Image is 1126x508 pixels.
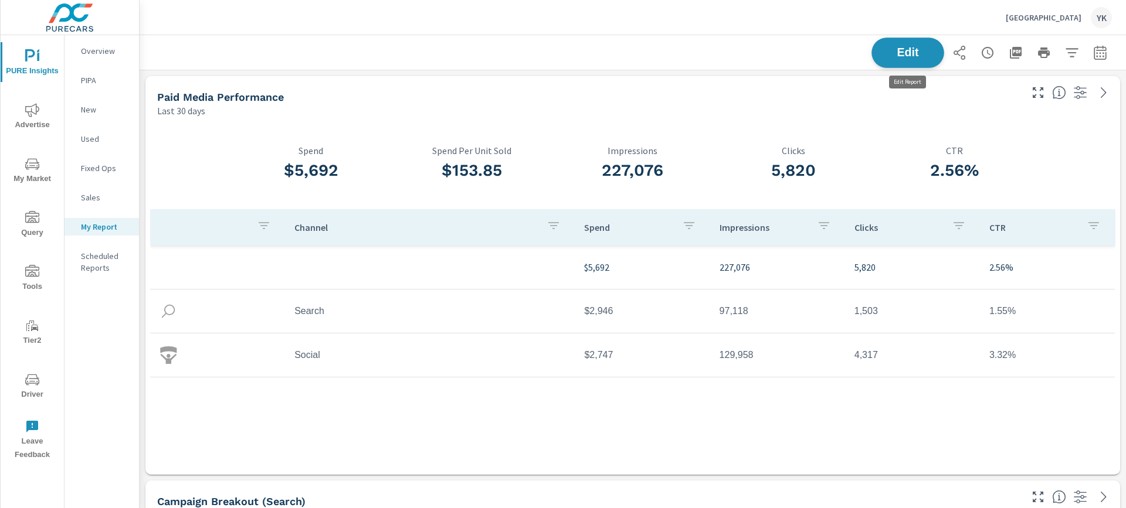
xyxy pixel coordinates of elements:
[874,145,1035,156] p: CTR
[160,302,177,320] img: icon-search.svg
[81,104,130,115] p: New
[285,296,575,326] td: Search
[65,189,139,206] div: Sales
[4,49,60,78] span: PURE Insights
[81,221,130,233] p: My Report
[4,265,60,294] span: Tools
[81,45,130,57] p: Overview
[854,260,971,274] p: 5,820
[4,157,60,186] span: My Market
[157,91,284,103] h5: Paid Media Performance
[65,159,139,177] div: Fixed Ops
[713,161,874,180] h3: 5,820
[1004,41,1027,64] button: "Export Report to PDF"
[1029,487,1047,506] button: Make Fullscreen
[584,260,700,274] p: $5,692
[160,346,177,364] img: icon-social.svg
[1029,83,1047,102] button: Make Fullscreen
[1006,12,1081,23] p: [GEOGRAPHIC_DATA]
[713,145,874,156] p: Clicks
[81,162,130,174] p: Fixed Ops
[845,296,980,326] td: 1,503
[980,340,1115,370] td: 3.32%
[720,260,836,274] p: 227,076
[392,145,552,156] p: Spend Per Unit Sold
[1091,7,1112,28] div: YK
[65,71,139,89] div: PIPA
[884,47,932,58] span: Edit
[989,260,1105,274] p: 2.56%
[157,495,306,507] h5: Campaign Breakout (Search)
[1094,487,1113,506] a: See more details in report
[65,130,139,148] div: Used
[1060,41,1084,64] button: Apply Filters
[1032,41,1056,64] button: Print Report
[1052,490,1066,504] span: This is a summary of Search performance results by campaign. Each column can be sorted.
[1,35,64,466] div: nav menu
[230,161,391,180] h3: $5,692
[4,103,60,132] span: Advertise
[575,296,710,326] td: $2,946
[81,133,130,145] p: Used
[65,218,139,236] div: My Report
[575,340,710,370] td: $2,747
[1052,86,1066,100] span: Understand performance metrics over the selected time range.
[157,104,205,118] p: Last 30 days
[710,340,845,370] td: 129,958
[4,373,60,401] span: Driver
[230,145,391,156] p: Spend
[584,221,672,233] p: Spend
[1088,41,1112,64] button: Select Date Range
[710,296,845,326] td: 97,118
[845,340,980,370] td: 4,317
[81,192,130,203] p: Sales
[989,221,1077,233] p: CTR
[854,221,942,233] p: Clicks
[65,247,139,277] div: Scheduled Reports
[720,221,808,233] p: Impressions
[1094,83,1113,102] a: See more details in report
[980,296,1115,326] td: 1.55%
[871,37,944,68] button: Edit
[65,42,139,60] div: Overview
[874,161,1035,180] h3: 2.56%
[294,221,537,233] p: Channel
[4,420,60,462] span: Leave Feedback
[65,101,139,118] div: New
[948,41,971,64] button: Share Report
[552,145,713,156] p: Impressions
[81,74,130,86] p: PIPA
[552,161,713,180] h3: 227,076
[392,161,552,180] h3: $153.85
[4,319,60,347] span: Tier2
[285,340,575,370] td: Social
[81,250,130,274] p: Scheduled Reports
[4,211,60,240] span: Query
